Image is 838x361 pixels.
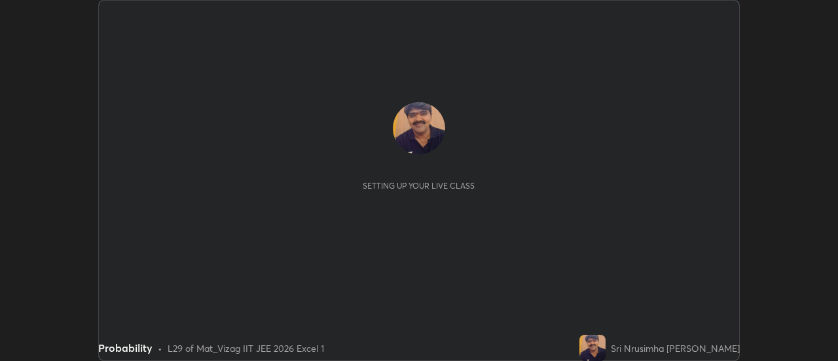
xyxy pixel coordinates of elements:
[363,181,475,191] div: Setting up your live class
[393,102,445,155] img: f54d720e133a4ee1b1c0d1ef8fff5f48.jpg
[98,340,153,356] div: Probability
[158,341,162,355] div: •
[579,335,606,361] img: f54d720e133a4ee1b1c0d1ef8fff5f48.jpg
[168,341,324,355] div: L29 of Mat_Vizag IIT JEE 2026 Excel 1
[611,341,740,355] div: Sri Nrusimha [PERSON_NAME]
